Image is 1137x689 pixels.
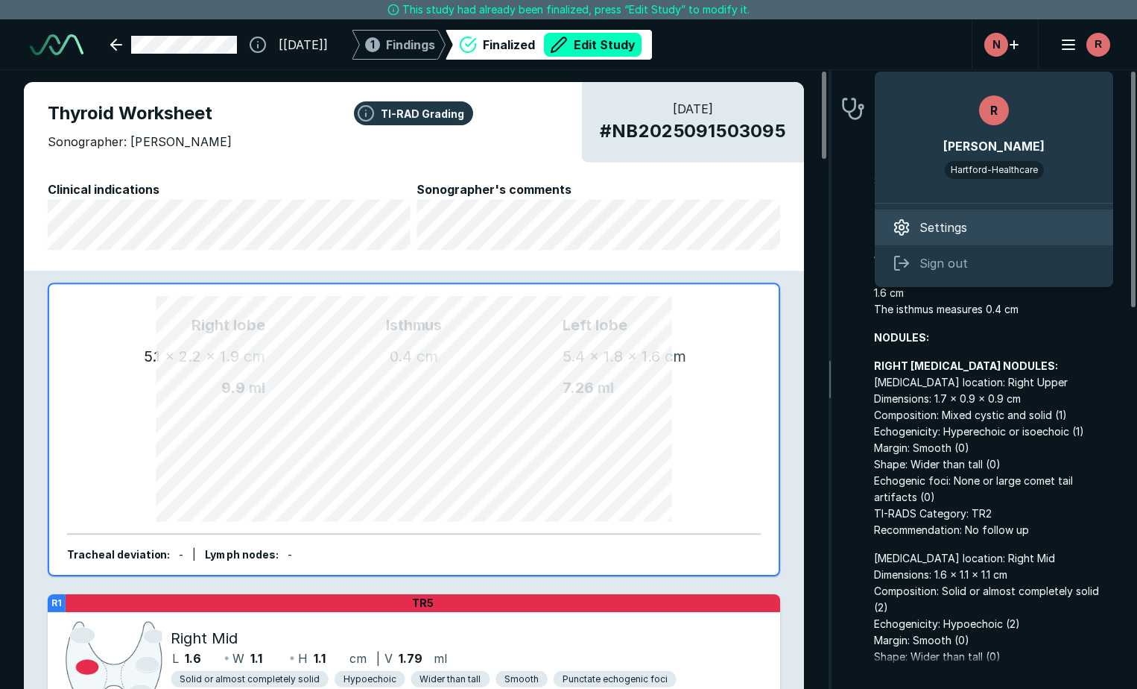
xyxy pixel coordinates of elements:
span: ml [249,379,265,397]
div: | [192,547,196,564]
span: 1.1 [314,649,326,667]
span: 0.4 [390,347,412,365]
span: 1.1 [250,649,262,667]
span: [MEDICAL_DATA] Report [874,82,1089,136]
strong: R1 [51,597,62,608]
img: See-Mode Logo [30,34,83,55]
span: cm [417,347,438,365]
span: Solid or almost completely solid [180,673,319,686]
span: - [288,549,292,561]
span: Wider than tall [419,673,481,686]
span: cm [244,347,265,365]
span: Settings [919,218,967,236]
span: [DATE] [600,100,786,118]
button: avatar-name [1051,30,1113,60]
span: 1.6 [185,649,201,667]
span: Isthmus [265,314,563,336]
span: Right lobe [85,314,265,336]
span: Findings [874,207,1113,230]
span: Sign out [919,254,968,272]
span: Sample clinical indications [874,173,1113,189]
button: Edit Study [544,33,642,57]
span: The right [MEDICAL_DATA] measures 5.1 x 2.2 x 1.9 cm The left [MEDICAL_DATA] measures 5.4 x 1.8 x... [874,236,1113,318]
span: | [376,651,380,666]
strong: RIGHT [MEDICAL_DATA] NODULES: [874,359,1058,372]
span: Clinical indications [48,180,411,198]
span: Findings [386,36,435,54]
span: L [172,649,179,667]
span: Clinical indications [874,145,1113,167]
span: Thyroid Worksheet [48,100,780,127]
span: R [990,101,998,119]
span: ml [434,649,447,667]
span: N [992,37,1001,52]
span: cm [665,347,686,365]
span: # NB2025091503095 [600,118,786,145]
div: - [179,547,183,564]
span: TR5 [412,597,434,610]
span: H [298,649,308,667]
span: ml [598,379,614,397]
strong: NODULES: [874,331,929,344]
span: [[DATE]] [279,36,328,54]
span: W [232,649,244,667]
div: avatar-name [979,95,1009,125]
div: avatar-name [1086,33,1110,57]
div: FinalizedEdit Study [446,30,652,60]
span: 1.79 [399,649,422,667]
span: This study had already been finalized, press “Edit Study” to modify it. [402,1,750,18]
span: Hypoechoic [343,673,396,686]
div: avatar-name [984,33,1008,57]
a: See-Mode Logo [24,28,89,61]
span: Tracheal deviation : [67,549,171,561]
div: Hartford-Healthcare [945,161,1044,179]
div: 1Findings [352,30,446,60]
span: [PERSON_NAME] [943,137,1045,155]
span: Smooth [504,673,539,686]
span: 5.1 x 2.2 x 1.9 [144,347,240,365]
span: cm [349,649,367,667]
span: Lymph nodes : [205,549,279,561]
span: Left lobe [563,314,743,336]
span: Punctate echogenic foci [563,673,668,686]
span: 5.4 x 1.8 x 1.6 [563,347,660,365]
span: Sonographer: [PERSON_NAME] [48,133,232,151]
span: 9.9 [221,379,245,397]
span: V [384,649,393,667]
button: TI-RAD Grading [354,101,473,125]
span: [MEDICAL_DATA] location: Right Upper Dimensions: 1.7 x 0.9 x 0.9 cm Composition: Mixed cystic and... [874,358,1113,538]
div: avatar-name [875,72,1113,287]
span: R [1095,37,1102,52]
span: 1 [370,37,375,52]
span: Hartford-Healthcare [951,163,1038,177]
span: Sonographer's comments [417,180,780,198]
div: Finalized [483,33,642,57]
span: Right Mid [171,627,238,649]
span: 7.26 [563,379,594,397]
